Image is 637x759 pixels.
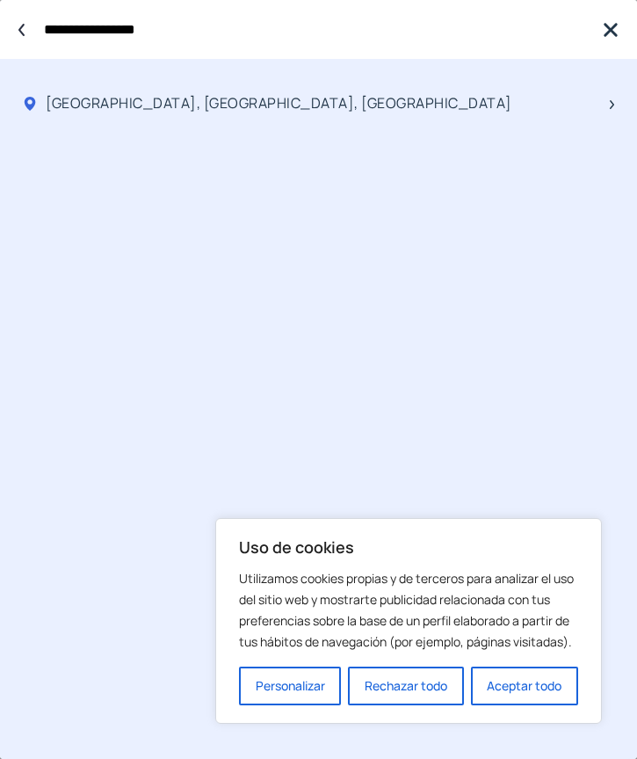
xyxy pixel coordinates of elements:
p: Utilizamos cookies propias y de terceros para analizar el uso del sitio web y mostrarte publicida... [239,568,578,653]
div: Uso de cookies [215,518,602,724]
p: Uso de cookies [239,536,578,558]
button: Rechazar todo [348,667,463,705]
button: Aceptar todo [471,667,578,705]
span: [GEOGRAPHIC_DATA], [GEOGRAPHIC_DATA], [GEOGRAPHIC_DATA] [46,96,512,111]
img: location-pin-green.svg [21,95,39,113]
button: Personalizar [239,667,341,705]
img: arrow-next-item.svg [610,100,614,109]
